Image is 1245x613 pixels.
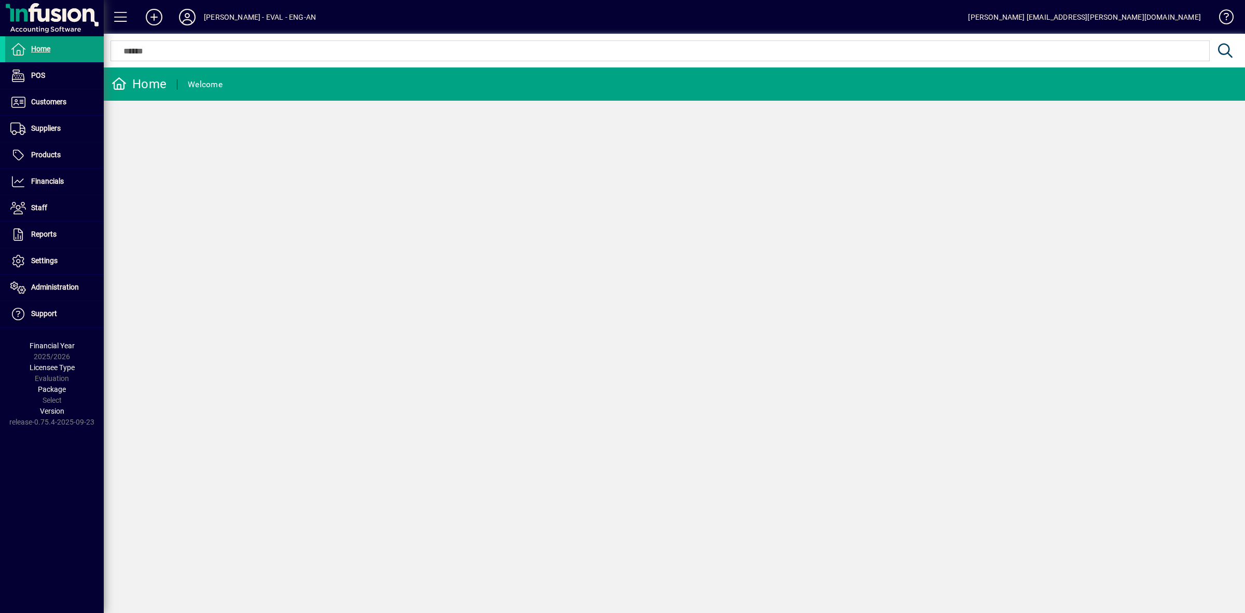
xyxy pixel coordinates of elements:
[31,124,61,132] span: Suppliers
[5,89,104,115] a: Customers
[31,151,61,159] span: Products
[5,195,104,221] a: Staff
[31,283,79,291] span: Administration
[171,8,204,26] button: Profile
[31,309,57,318] span: Support
[204,9,316,25] div: [PERSON_NAME] - EVAL - ENG-AN
[38,385,66,393] span: Package
[188,76,223,93] div: Welcome
[31,256,58,265] span: Settings
[137,8,171,26] button: Add
[112,76,167,92] div: Home
[1211,2,1232,36] a: Knowledge Base
[5,116,104,142] a: Suppliers
[5,301,104,327] a: Support
[31,45,50,53] span: Home
[31,230,57,238] span: Reports
[31,71,45,79] span: POS
[968,9,1201,25] div: [PERSON_NAME] [EMAIL_ADDRESS][PERSON_NAME][DOMAIN_NAME]
[5,169,104,195] a: Financials
[40,407,64,415] span: Version
[30,342,75,350] span: Financial Year
[5,142,104,168] a: Products
[31,98,66,106] span: Customers
[30,363,75,372] span: Licensee Type
[5,222,104,248] a: Reports
[5,275,104,301] a: Administration
[31,203,47,212] span: Staff
[5,63,104,89] a: POS
[31,177,64,185] span: Financials
[5,248,104,274] a: Settings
